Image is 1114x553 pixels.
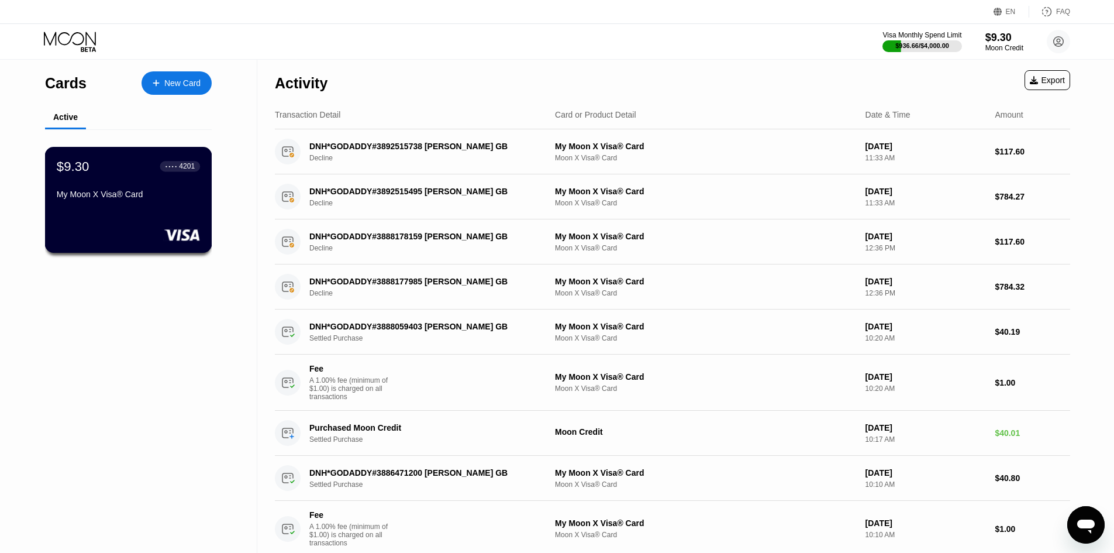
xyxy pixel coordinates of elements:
div: Activity [275,75,327,92]
div: DNH*GODADDY#3888177985 [PERSON_NAME] GB [309,277,536,286]
iframe: Button to launch messaging window [1067,506,1105,544]
div: 11:33 AM [865,154,986,162]
div: $9.30 [985,32,1023,44]
div: A 1.00% fee (minimum of $1.00) is charged on all transactions [309,523,397,547]
div: Cards [45,75,87,92]
div: DNH*GODADDY#3888178159 [PERSON_NAME] GB [309,232,536,241]
div: Decline [309,154,553,162]
div: My Moon X Visa® Card [555,468,856,478]
div: My Moon X Visa® Card [555,372,856,382]
div: Moon X Visa® Card [555,384,856,393]
div: $784.27 [995,192,1070,201]
div: My Moon X Visa® Card [57,190,200,199]
div: DNH*GODADDY#3888177985 [PERSON_NAME] GBDeclineMy Moon X Visa® CardMoon X Visa® Card[DATE]12:36 PM... [275,265,1070,310]
div: Amount [995,110,1023,119]
div: $9.30Moon Credit [985,32,1023,52]
div: [DATE] [865,187,986,196]
div: 12:36 PM [865,244,986,252]
div: DNH*GODADDY#3892515495 [PERSON_NAME] GB [309,187,536,196]
div: Moon X Visa® Card [555,334,856,342]
div: EN [1006,8,1016,16]
div: Export [1030,75,1065,85]
div: DNH*GODADDY#3892515738 [PERSON_NAME] GBDeclineMy Moon X Visa® CardMoon X Visa® Card[DATE]11:33 AM... [275,129,1070,174]
div: New Card [164,78,201,88]
div: FAQ [1029,6,1070,18]
div: My Moon X Visa® Card [555,518,856,528]
div: $936.66 / $4,000.00 [895,42,949,49]
div: DNH*GODADDY#3892515495 [PERSON_NAME] GBDeclineMy Moon X Visa® CardMoon X Visa® Card[DATE]11:33 AM... [275,174,1070,219]
div: My Moon X Visa® Card [555,277,856,286]
div: Decline [309,199,553,207]
div: DNH*GODADDY#3886471200 [PERSON_NAME] GB [309,468,536,478]
div: Export [1025,70,1070,90]
div: Settled Purchase [309,435,553,444]
div: [DATE] [865,277,986,286]
div: My Moon X Visa® Card [555,232,856,241]
div: Fee [309,510,391,520]
div: DNH*GODADDY#3888059403 [PERSON_NAME] GBSettled PurchaseMy Moon X Visa® CardMoon X Visa® Card[DATE... [275,310,1070,355]
div: ● ● ● ● [165,164,177,168]
div: A 1.00% fee (minimum of $1.00) is charged on all transactions [309,376,397,401]
div: Moon X Visa® Card [555,531,856,539]
div: Moon X Visa® Card [555,154,856,162]
div: Settled Purchase [309,334,553,342]
div: 12:36 PM [865,289,986,297]
div: Purchased Moon CreditSettled PurchaseMoon Credit[DATE]10:17 AM$40.01 [275,411,1070,456]
div: My Moon X Visa® Card [555,142,856,151]
div: Active [53,112,78,122]
div: My Moon X Visa® Card [555,187,856,196]
div: 10:17 AM [865,435,986,444]
div: DNH*GODADDY#3888059403 [PERSON_NAME] GB [309,322,536,331]
div: Moon Credit [985,44,1023,52]
div: Settled Purchase [309,480,553,489]
div: New Card [142,71,212,95]
div: Transaction Detail [275,110,340,119]
div: Purchased Moon Credit [309,423,536,432]
div: FeeA 1.00% fee (minimum of $1.00) is charged on all transactionsMy Moon X Visa® CardMoon X Visa® ... [275,355,1070,411]
div: DNH*GODADDY#3892515738 [PERSON_NAME] GB [309,142,536,151]
div: $117.60 [995,147,1070,156]
div: FAQ [1056,8,1070,16]
div: 4201 [179,162,195,170]
div: [DATE] [865,468,986,478]
div: 11:33 AM [865,199,986,207]
div: $9.30● ● ● ●4201My Moon X Visa® Card [46,147,211,252]
div: 10:10 AM [865,531,986,539]
div: $784.32 [995,282,1070,291]
div: [DATE] [865,372,986,382]
div: Moon X Visa® Card [555,244,856,252]
div: Moon X Visa® Card [555,480,856,489]
div: 10:20 AM [865,384,986,393]
div: Moon Credit [555,427,856,437]
div: Moon X Visa® Card [555,289,856,297]
div: $1.00 [995,524,1070,534]
div: 10:10 AM [865,480,986,489]
div: [DATE] [865,142,986,151]
div: Card or Product Detail [555,110,636,119]
div: Decline [309,289,553,297]
div: $40.01 [995,428,1070,438]
div: Moon X Visa® Card [555,199,856,207]
div: DNH*GODADDY#3886471200 [PERSON_NAME] GBSettled PurchaseMy Moon X Visa® CardMoon X Visa® Card[DATE... [275,456,1070,501]
div: Decline [309,244,553,252]
div: Date & Time [865,110,910,119]
div: Visa Monthly Spend Limit$936.66/$4,000.00 [882,31,961,52]
div: [DATE] [865,518,986,528]
div: [DATE] [865,232,986,241]
div: $1.00 [995,378,1070,387]
div: Visa Monthly Spend Limit [882,31,961,39]
div: 10:20 AM [865,334,986,342]
div: Fee [309,364,391,373]
div: $40.19 [995,327,1070,336]
div: [DATE] [865,322,986,331]
div: $40.80 [995,473,1070,483]
div: My Moon X Visa® Card [555,322,856,331]
div: EN [994,6,1029,18]
div: DNH*GODADDY#3888178159 [PERSON_NAME] GBDeclineMy Moon X Visa® CardMoon X Visa® Card[DATE]12:36 PM... [275,219,1070,265]
div: $117.60 [995,237,1070,246]
div: [DATE] [865,423,986,432]
div: $9.30 [57,159,89,174]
